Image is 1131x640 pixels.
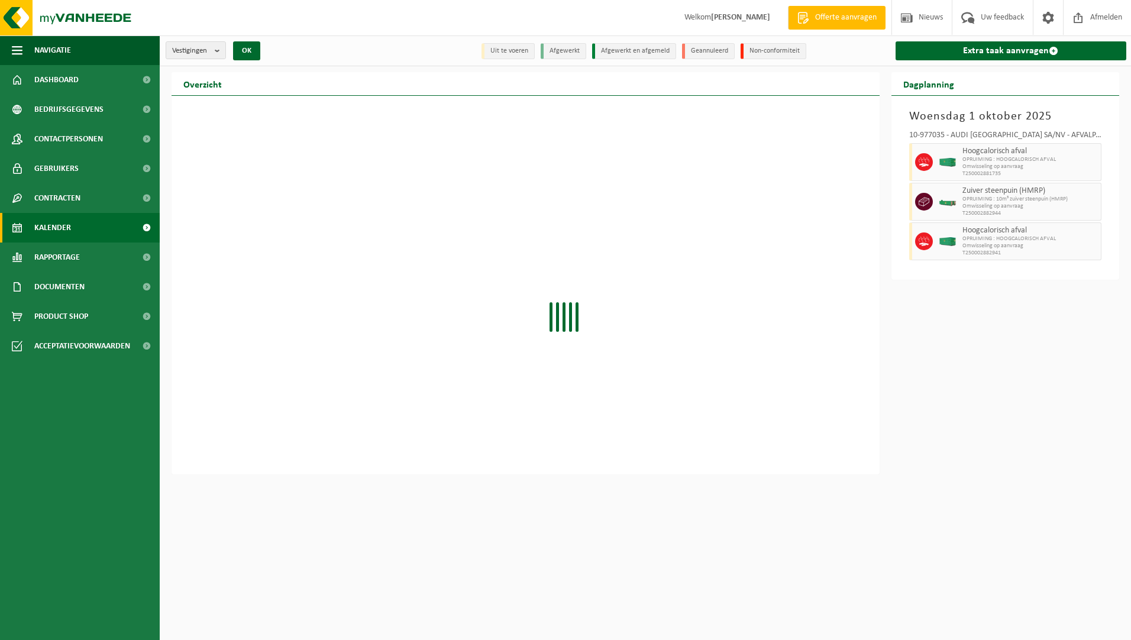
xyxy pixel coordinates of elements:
[34,331,130,361] span: Acceptatievoorwaarden
[682,43,735,59] li: Geannuleerd
[34,183,80,213] span: Contracten
[788,6,886,30] a: Offerte aanvragen
[34,65,79,95] span: Dashboard
[962,210,1098,217] span: T250002882944
[962,226,1098,235] span: Hoogcalorisch afval
[34,154,79,183] span: Gebruikers
[939,198,956,206] img: HK-XC-10-GN-00
[939,158,956,167] img: HK-XC-40-GN-00
[962,196,1098,203] span: OPRUIMING : 10m³ zuiver steenpuin (HMRP)
[172,42,210,60] span: Vestigingen
[233,41,260,60] button: OK
[962,235,1098,243] span: OPRUIMING : HOOGCALORISCH AFVAL
[172,72,234,95] h2: Overzicht
[34,243,80,272] span: Rapportage
[541,43,586,59] li: Afgewerkt
[34,302,88,331] span: Product Shop
[962,156,1098,163] span: OPRUIMING : HOOGCALORISCH AFVAL
[482,43,535,59] li: Uit te voeren
[34,35,71,65] span: Navigatie
[34,124,103,154] span: Contactpersonen
[962,186,1098,196] span: Zuiver steenpuin (HMRP)
[711,13,770,22] strong: [PERSON_NAME]
[939,237,956,246] img: HK-XC-40-GN-00
[34,95,104,124] span: Bedrijfsgegevens
[896,41,1127,60] a: Extra taak aanvragen
[166,41,226,59] button: Vestigingen
[962,163,1098,170] span: Omwisseling op aanvraag
[962,170,1098,177] span: T250002881735
[909,131,1102,143] div: 10-977035 - AUDI [GEOGRAPHIC_DATA] SA/NV - AFVALPARK AP – OPRUIMING EOP - VORST
[34,213,71,243] span: Kalender
[34,272,85,302] span: Documenten
[741,43,806,59] li: Non-conformiteit
[592,43,676,59] li: Afgewerkt en afgemeld
[962,243,1098,250] span: Omwisseling op aanvraag
[909,108,1102,125] h3: Woensdag 1 oktober 2025
[962,203,1098,210] span: Omwisseling op aanvraag
[891,72,966,95] h2: Dagplanning
[812,12,880,24] span: Offerte aanvragen
[962,250,1098,257] span: T250002882941
[962,147,1098,156] span: Hoogcalorisch afval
